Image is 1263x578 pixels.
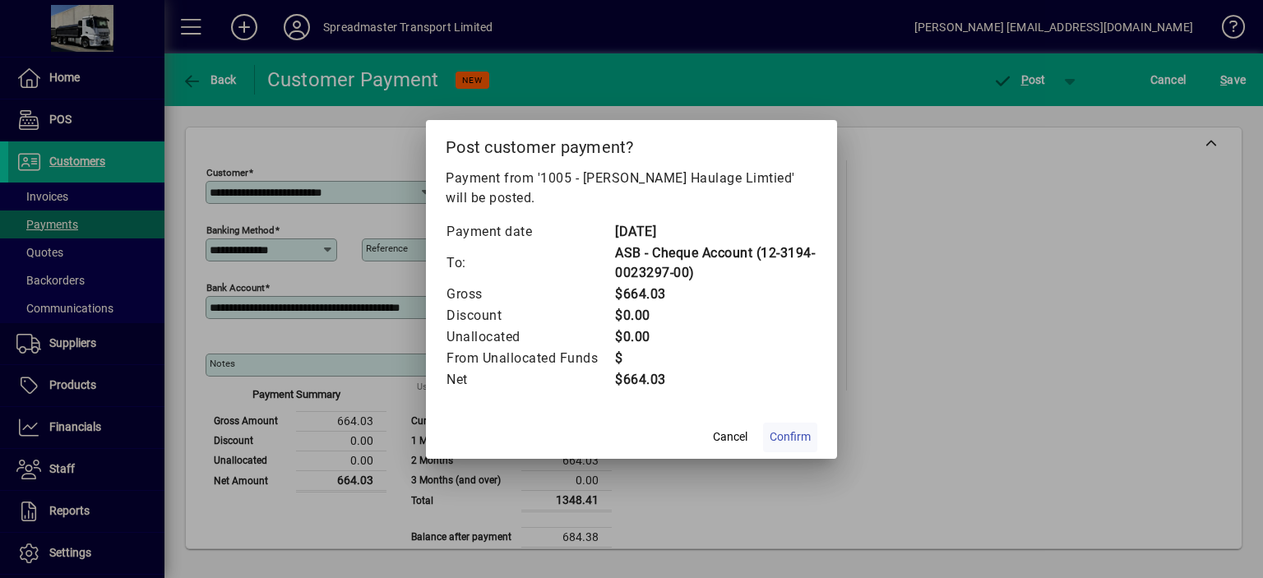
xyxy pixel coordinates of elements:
[704,423,756,452] button: Cancel
[614,221,817,243] td: [DATE]
[763,423,817,452] button: Confirm
[614,243,817,284] td: ASB - Cheque Account (12-3194-0023297-00)
[446,348,614,369] td: From Unallocated Funds
[614,284,817,305] td: $664.03
[614,348,817,369] td: $
[446,305,614,326] td: Discount
[713,428,747,446] span: Cancel
[770,428,811,446] span: Confirm
[446,221,614,243] td: Payment date
[614,369,817,391] td: $664.03
[614,326,817,348] td: $0.00
[446,284,614,305] td: Gross
[446,369,614,391] td: Net
[426,120,837,168] h2: Post customer payment?
[614,305,817,326] td: $0.00
[446,169,817,208] p: Payment from '1005 - [PERSON_NAME] Haulage Limtied' will be posted.
[446,326,614,348] td: Unallocated
[446,243,614,284] td: To:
